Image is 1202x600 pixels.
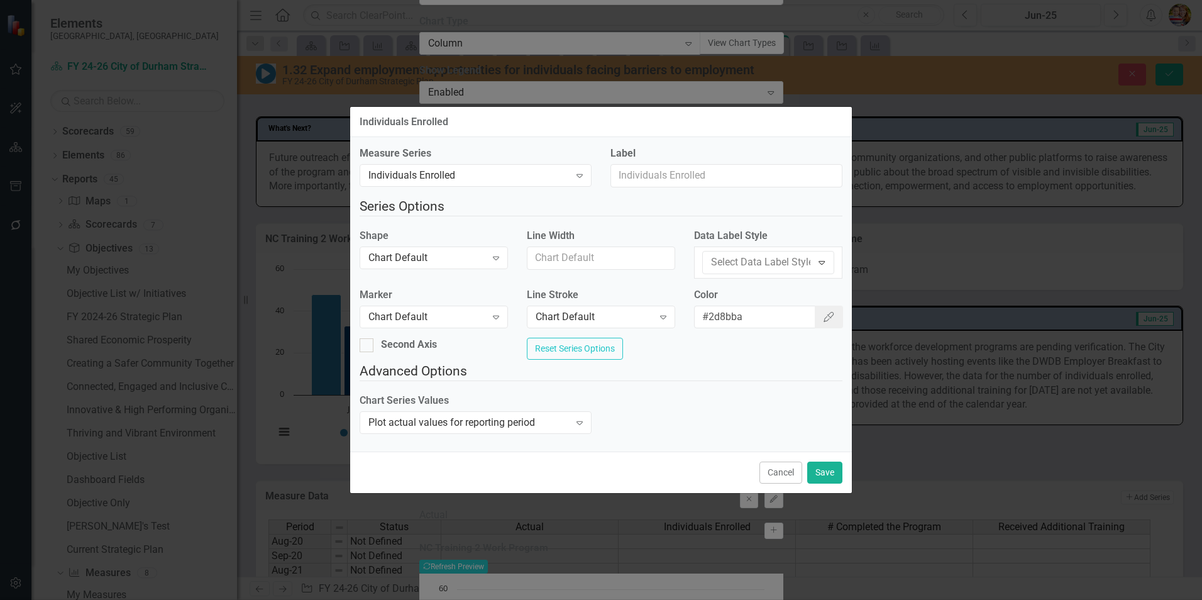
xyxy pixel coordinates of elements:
[360,229,508,243] label: Shape
[694,288,842,303] label: Color
[360,362,842,381] legend: Advanced Options
[360,288,508,303] label: Marker
[368,251,486,265] div: Chart Default
[368,169,570,183] div: Individuals Enrolled
[527,338,623,360] button: Reset Series Options
[360,197,842,216] legend: Series Options
[694,229,842,243] label: Data Label Style
[610,147,842,161] label: Label
[527,229,675,243] label: Line Width
[360,147,592,161] label: Measure Series
[610,164,842,187] input: Individuals Enrolled
[807,462,842,484] button: Save
[360,116,448,128] div: Individuals Enrolled
[381,338,437,352] div: Second Axis
[694,306,817,329] input: Chart Default
[527,288,675,303] label: Line Stroke
[527,247,675,270] input: Chart Default
[368,309,486,324] div: Chart Default
[536,309,653,324] div: Chart Default
[360,394,592,408] label: Chart Series Values
[759,462,802,484] button: Cancel
[368,416,570,430] div: Plot actual values for reporting period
